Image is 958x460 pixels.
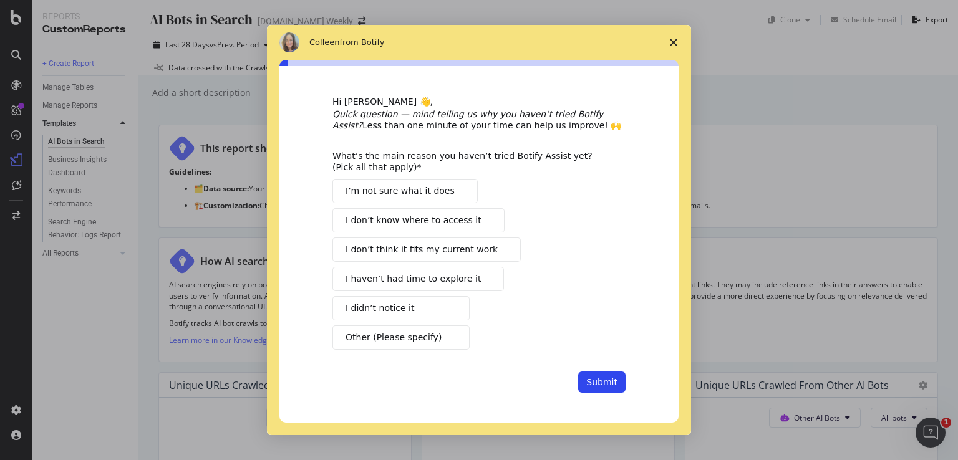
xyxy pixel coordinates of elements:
button: I haven’t had time to explore it [332,267,504,291]
button: Other (Please specify) [332,325,470,350]
span: Close survey [656,25,691,60]
div: Hi [PERSON_NAME] 👋, [332,96,626,108]
span: I don’t know where to access it [346,214,481,227]
i: Quick question — mind telling us why you haven’t tried Botify Assist? [332,109,603,130]
button: I’m not sure what it does [332,179,478,203]
span: I’m not sure what it does [346,184,455,198]
span: I haven’t had time to explore it [346,272,481,285]
button: Submit [578,371,626,393]
span: Colleen [309,37,340,47]
button: I don’t know where to access it [332,208,505,232]
button: I don’t think it fits my current work [332,237,521,262]
div: What’s the main reason you haven’t tried Botify Assist yet? (Pick all that apply) [332,150,607,173]
span: from Botify [340,37,385,47]
img: Profile image for Colleen [279,32,299,52]
button: I didn’t notice it [332,296,470,320]
span: I didn’t notice it [346,302,414,315]
div: Less than one minute of your time can help us improve! 🙌 [332,108,626,131]
span: I don’t think it fits my current work [346,243,498,256]
span: Other (Please specify) [346,331,442,344]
